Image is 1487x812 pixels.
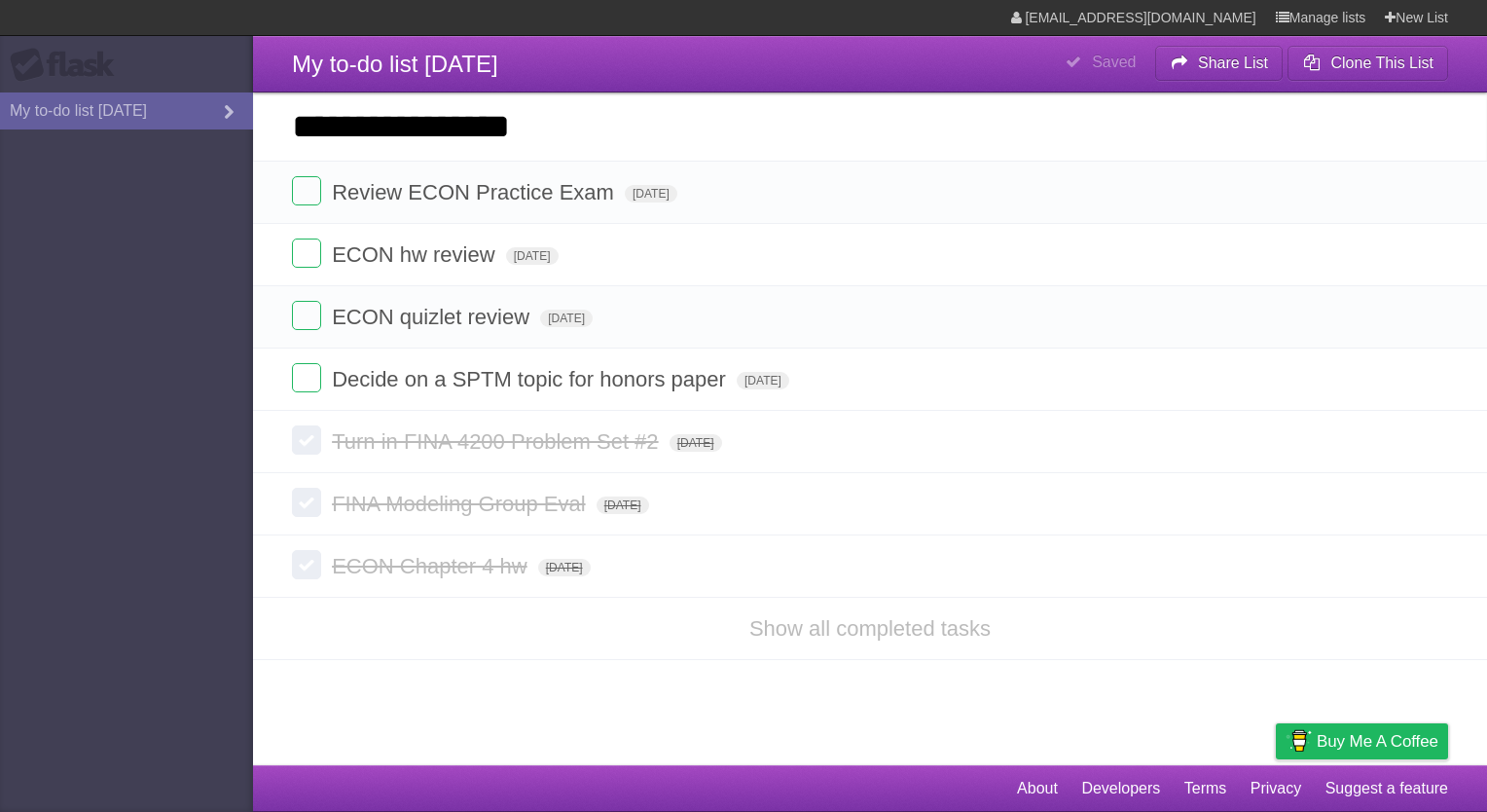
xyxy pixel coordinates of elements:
label: Done [292,239,321,268]
div: Flask [10,48,127,83]
a: Suggest a feature [1325,770,1448,807]
span: ECON hw review [332,242,499,267]
a: Buy me a coffee [1276,723,1448,759]
a: Show all completed tasks [749,616,991,641]
label: Done [292,550,321,579]
span: Turn in FINA 4200 Problem Set #2 [332,429,663,454]
b: Clone This List [1330,55,1433,71]
span: [DATE] [538,559,591,576]
label: Done [292,425,321,455]
button: Clone This List [1288,46,1448,81]
span: [DATE] [737,372,789,389]
img: Buy me a coffee [1286,724,1312,757]
label: Done [292,176,321,205]
span: [DATE] [625,185,677,203]
a: Terms [1184,770,1227,807]
b: Share List [1198,55,1268,71]
a: Developers [1081,770,1160,807]
span: [DATE] [670,434,722,452]
label: Done [292,488,321,517]
span: Decide on a SPTM topic for honors paper [332,367,731,391]
a: About [1017,770,1058,807]
span: [DATE] [506,247,559,265]
span: ECON quizlet review [332,305,534,329]
button: Share List [1155,46,1284,81]
label: Done [292,301,321,330]
span: [DATE] [597,497,649,514]
span: [DATE] [540,310,593,327]
label: Done [292,363,321,392]
span: ECON Chapter 4 hw [332,554,532,578]
a: Privacy [1251,770,1301,807]
b: Saved [1092,54,1136,70]
span: Buy me a coffee [1317,724,1438,758]
span: My to-do list [DATE] [292,51,498,77]
span: FINA Modeling Group Eval [332,492,590,516]
span: Review ECON Practice Exam [332,180,619,204]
